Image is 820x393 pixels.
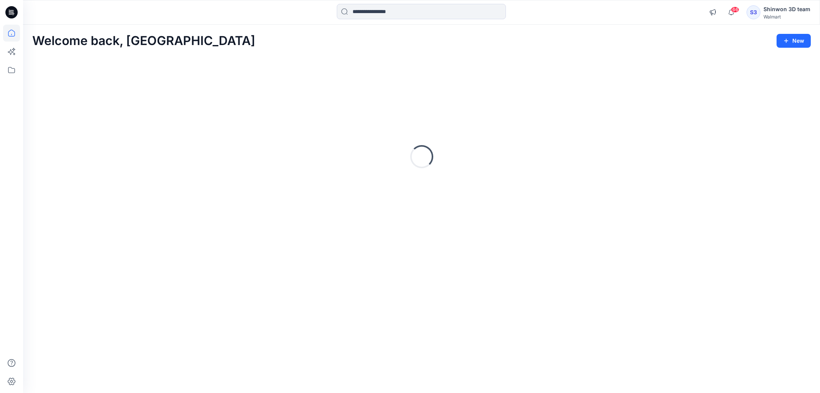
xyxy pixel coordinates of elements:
div: Shinwon 3D team [763,5,810,14]
h2: Welcome back, [GEOGRAPHIC_DATA] [32,34,255,48]
span: 66 [731,7,739,13]
button: New [777,34,811,48]
div: Walmart [763,14,810,20]
div: S3 [747,5,760,19]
